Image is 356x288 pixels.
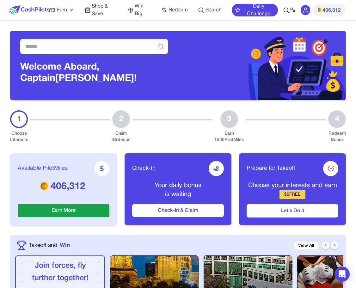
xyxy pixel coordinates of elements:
[128,3,151,18] a: Win Big
[112,110,130,128] div: 2
[92,3,118,18] span: Shop & Save
[132,181,224,190] p: Your daily bonus
[18,204,109,217] button: Earn More
[279,190,305,199] div: $ 5 FREE
[9,5,50,15] img: CashPilots Logo
[169,6,188,14] span: Redeem
[18,164,68,173] span: Available PilotMiles
[132,204,224,217] button: Check-In & Claim
[21,260,99,285] p: Join forces, fly further together!
[18,181,109,193] p: 406,312
[232,4,278,16] button: Daily Challenge
[313,4,346,16] button: PMs406,312
[40,181,49,190] img: PMs
[294,242,318,249] a: View All
[85,3,118,18] a: Shop & Save
[214,131,244,143] div: Earn 1500 PilotMiles
[198,6,222,14] a: Search
[165,192,191,197] span: is waiting
[178,31,346,100] img: Header decoration
[247,204,338,218] button: Let's Do It
[335,267,350,282] div: Open Intercom Messenger
[322,7,341,14] span: 406,312
[247,181,338,190] p: Choose your interests and earn
[161,6,188,14] a: Redeem
[318,7,321,12] img: PMs
[29,241,57,249] span: Takeoff and
[328,110,346,128] div: 4
[57,6,67,14] span: Earn
[20,62,168,84] h3: Welcome Aboard, Captain [PERSON_NAME]!
[213,165,219,172] img: receive-dollar
[247,164,295,173] span: Prepare for Takeoff
[135,3,151,18] span: Win Big
[49,6,75,14] a: Earn
[10,131,28,143] div: Choose Interests
[29,241,70,249] a: Takeoff andWin
[206,6,222,14] span: Search
[328,131,346,143] div: Redeem Bonus
[132,164,156,173] span: Check-In
[112,131,130,143] div: Claim $ 5 Bonus
[10,110,28,128] div: 1
[60,241,70,249] span: Win
[220,110,238,128] div: 3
